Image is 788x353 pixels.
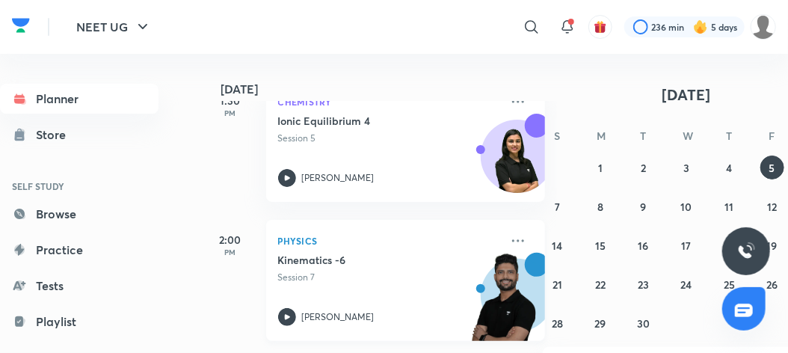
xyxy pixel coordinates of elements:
[221,83,561,95] h4: [DATE]
[278,253,464,268] h5: Kinematics -6
[724,239,734,253] abbr: September 18, 2025
[662,85,711,105] span: [DATE]
[588,233,612,257] button: September 15, 2025
[200,248,260,257] p: PM
[588,194,612,218] button: September 8, 2025
[632,311,656,335] button: September 30, 2025
[717,194,741,218] button: September 11, 2025
[693,19,708,34] img: streak
[641,129,647,143] abbr: Tuesday
[588,272,612,296] button: September 22, 2025
[302,310,375,324] p: [PERSON_NAME]
[760,272,784,296] button: September 26, 2025
[769,129,775,143] abbr: Friday
[767,239,778,253] abbr: September 19, 2025
[278,114,464,129] h5: Ionic Equilibrium 4
[546,233,570,257] button: September 14, 2025
[767,200,777,214] abbr: September 12, 2025
[200,108,260,117] p: PM
[737,242,755,260] img: ttu
[302,171,375,185] p: [PERSON_NAME]
[278,232,501,250] p: Physics
[588,156,612,179] button: September 1, 2025
[594,20,607,34] img: avatar
[683,161,689,175] abbr: September 3, 2025
[717,272,741,296] button: September 25, 2025
[724,277,735,292] abbr: September 25, 2025
[680,200,692,214] abbr: September 10, 2025
[546,311,570,335] button: September 28, 2025
[638,239,649,253] abbr: September 16, 2025
[751,14,776,40] img: Nishi raghuwanshi
[726,129,732,143] abbr: Thursday
[597,200,603,214] abbr: September 8, 2025
[680,277,692,292] abbr: September 24, 2025
[632,272,656,296] button: September 23, 2025
[278,93,501,111] p: Chemistry
[632,194,656,218] button: September 9, 2025
[760,194,784,218] button: September 12, 2025
[546,272,570,296] button: September 21, 2025
[726,161,732,175] abbr: September 4, 2025
[552,239,563,253] abbr: September 14, 2025
[36,126,75,144] div: Store
[724,200,733,214] abbr: September 11, 2025
[278,132,501,145] p: Session 5
[12,14,30,40] a: Company Logo
[595,239,606,253] abbr: September 15, 2025
[588,311,612,335] button: September 29, 2025
[769,161,775,175] abbr: September 5, 2025
[546,194,570,218] button: September 7, 2025
[637,316,650,331] abbr: September 30, 2025
[200,232,260,248] h5: 2:00
[760,156,784,179] button: September 5, 2025
[12,14,30,37] img: Company Logo
[555,129,561,143] abbr: Sunday
[632,233,656,257] button: September 16, 2025
[278,271,501,284] p: Session 7
[598,161,603,175] abbr: September 1, 2025
[595,316,606,331] abbr: September 29, 2025
[674,272,698,296] button: September 24, 2025
[552,277,562,292] abbr: September 21, 2025
[760,233,784,257] button: September 19, 2025
[481,128,553,200] img: Avatar
[674,194,698,218] button: September 10, 2025
[641,200,647,214] abbr: September 9, 2025
[67,12,161,42] button: NEET UG
[638,277,649,292] abbr: September 23, 2025
[717,156,741,179] button: September 4, 2025
[595,277,606,292] abbr: September 22, 2025
[674,156,698,179] button: September 3, 2025
[588,15,612,39] button: avatar
[683,129,693,143] abbr: Wednesday
[766,277,778,292] abbr: September 26, 2025
[641,161,646,175] abbr: September 2, 2025
[674,233,698,257] button: September 17, 2025
[552,316,563,331] abbr: September 28, 2025
[681,239,691,253] abbr: September 17, 2025
[555,200,560,214] abbr: September 7, 2025
[632,156,656,179] button: September 2, 2025
[717,233,741,257] button: September 18, 2025
[597,129,606,143] abbr: Monday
